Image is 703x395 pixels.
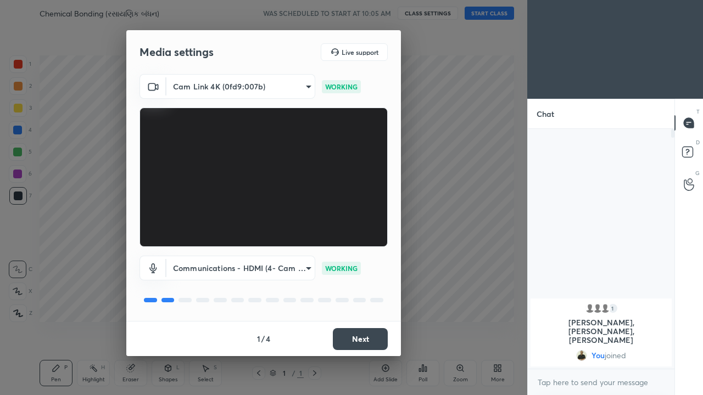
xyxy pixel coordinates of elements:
[576,350,587,361] img: c1bf5c605d094494930ac0d8144797cf.jpg
[695,169,700,177] p: G
[528,99,563,128] p: Chat
[261,333,265,345] h4: /
[325,82,358,92] p: WORKING
[537,318,665,345] p: [PERSON_NAME], [PERSON_NAME], [PERSON_NAME]
[607,303,618,314] div: 1
[166,256,315,280] div: Cam Link 4K (0fd9:007b)
[166,74,315,99] div: Cam Link 4K (0fd9:007b)
[140,45,214,59] h2: Media settings
[696,108,700,116] p: T
[696,138,700,146] p: D
[342,49,378,55] h5: Live support
[333,328,388,350] button: Next
[592,351,605,360] span: You
[600,303,611,314] img: default.png
[592,303,603,314] img: default.png
[266,333,270,345] h4: 4
[528,296,674,369] div: grid
[605,351,626,360] span: joined
[584,303,595,314] img: default.png
[325,263,358,273] p: WORKING
[257,333,260,345] h4: 1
